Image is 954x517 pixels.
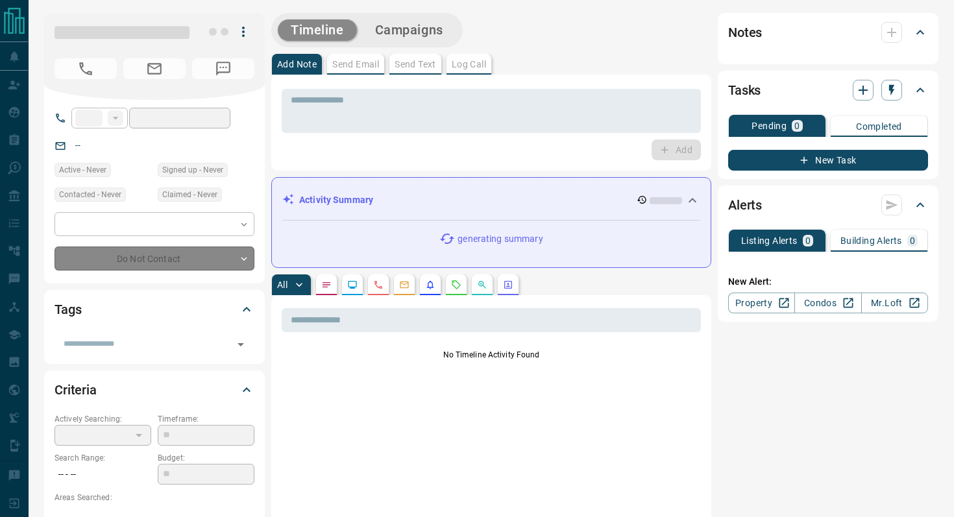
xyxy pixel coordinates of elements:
span: No Number [55,58,117,79]
svg: Listing Alerts [425,280,435,290]
svg: Lead Browsing Activity [347,280,358,290]
div: Do Not Contact [55,246,254,271]
p: -- - -- [55,464,151,485]
p: No Timeline Activity Found [282,349,701,361]
p: generating summary [458,232,543,246]
div: Activity Summary [282,188,700,212]
div: Criteria [55,374,254,405]
div: Tags [55,294,254,325]
p: Completed [856,122,902,131]
p: Budget: [158,452,254,464]
svg: Calls [373,280,384,290]
p: Listing Alerts [741,236,798,245]
h2: Notes [728,22,762,43]
a: Mr.Loft [861,293,928,313]
span: Active - Never [59,163,106,176]
p: Actively Searching: [55,413,151,425]
div: Tasks [728,75,928,106]
h2: Alerts [728,195,762,215]
a: -- [75,140,80,150]
p: Areas Searched: [55,492,254,503]
h2: Tags [55,299,81,320]
p: Timeframe: [158,413,254,425]
span: Claimed - Never [162,188,217,201]
button: Timeline [278,19,357,41]
span: Signed up - Never [162,163,223,176]
svg: Agent Actions [503,280,513,290]
button: Open [232,335,250,354]
p: All [277,280,287,289]
svg: Emails [399,280,410,290]
h2: Tasks [728,80,761,101]
p: Building Alerts [840,236,902,245]
p: Activity Summary [299,193,373,207]
p: 0 [794,121,800,130]
button: New Task [728,150,928,171]
svg: Requests [451,280,461,290]
p: Pending [752,121,787,130]
svg: Notes [321,280,332,290]
p: 0 [910,236,915,245]
svg: Opportunities [477,280,487,290]
div: Notes [728,17,928,48]
button: Campaigns [362,19,456,41]
p: 0 [805,236,811,245]
span: No Email [123,58,186,79]
p: New Alert: [728,275,928,289]
a: Property [728,293,795,313]
a: Condos [794,293,861,313]
span: No Number [192,58,254,79]
div: Alerts [728,189,928,221]
span: Contacted - Never [59,188,121,201]
p: Add Note [277,60,317,69]
h2: Criteria [55,379,97,400]
p: Search Range: [55,452,151,464]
